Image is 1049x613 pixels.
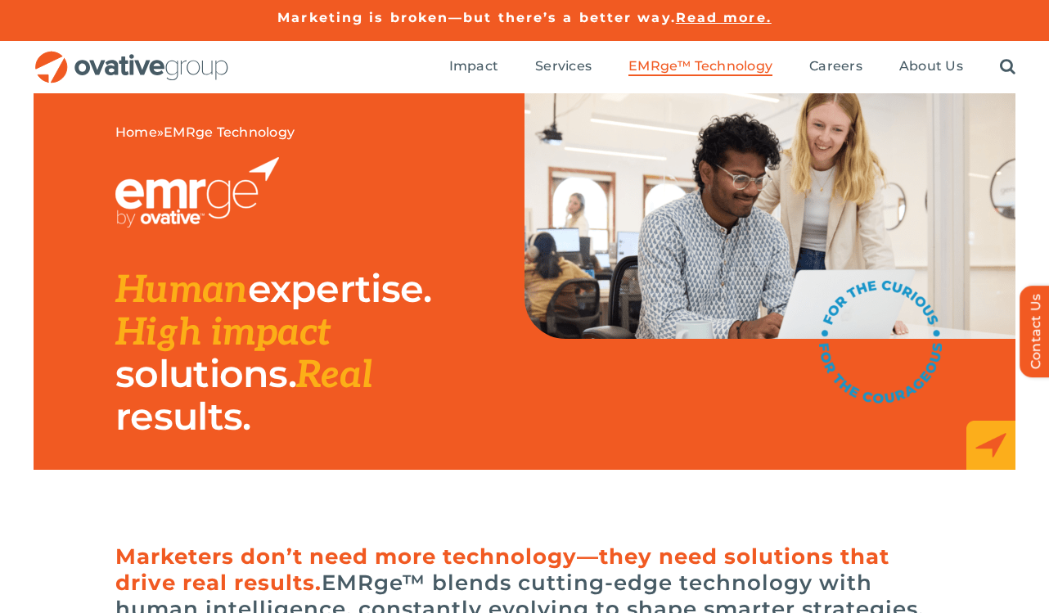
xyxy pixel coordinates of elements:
img: EMRge Landing Page Header Image [524,93,1015,339]
span: Human [115,268,248,313]
a: Marketing is broken—but there’s a better way. [277,10,676,25]
span: Careers [809,58,862,74]
a: Read more. [676,10,772,25]
span: » [115,124,295,141]
span: Services [535,58,592,74]
img: EMRGE_RGB_wht [115,157,279,228]
a: Impact [449,58,498,76]
a: EMRge™ Technology [628,58,772,76]
span: EMRge™ Technology [628,58,772,74]
span: Impact [449,58,498,74]
img: EMRge_HomePage_Elements_Arrow Box [966,421,1015,470]
span: expertise. [248,265,432,312]
a: Home [115,124,157,140]
a: Services [535,58,592,76]
span: Real [296,353,372,399]
span: results. [115,393,250,439]
a: About Us [899,58,963,76]
a: Search [1000,58,1015,76]
span: EMRge Technology [164,124,295,140]
span: High impact [115,310,331,356]
a: Careers [809,58,862,76]
a: OG_Full_horizontal_RGB [34,49,230,65]
span: Marketers don’t need more technology—they need solutions that drive real results. [115,543,889,596]
span: About Us [899,58,963,74]
span: solutions. [115,350,296,397]
nav: Menu [449,41,1015,93]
